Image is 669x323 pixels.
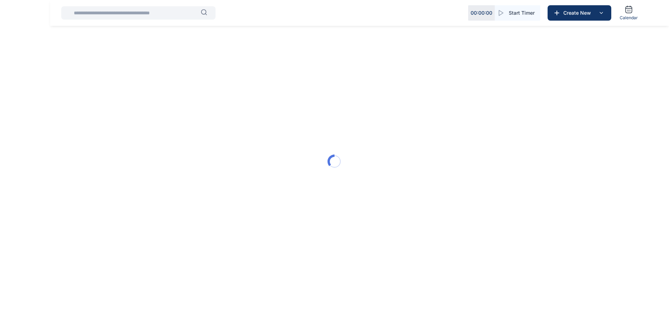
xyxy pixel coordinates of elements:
button: Start Timer [495,5,540,21]
span: Calendar [620,15,638,21]
a: Calendar [617,2,641,23]
span: Create New [561,9,597,16]
span: Start Timer [509,9,535,16]
button: Create New [548,5,611,21]
p: 00 : 00 : 00 [471,9,492,16]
